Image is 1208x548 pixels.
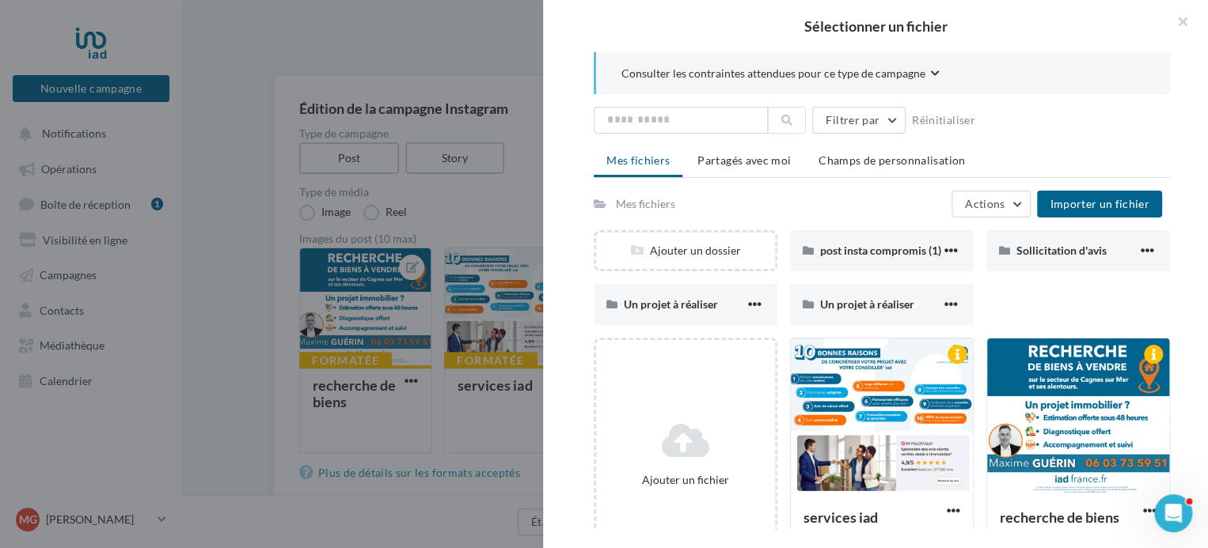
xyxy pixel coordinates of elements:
[820,244,941,257] span: post insta compromis (1)
[803,508,878,526] span: services iad
[1016,244,1107,257] span: Sollicitation d'avis
[1154,494,1192,532] iframe: Intercom live chat
[697,153,791,167] span: Partagés avec moi
[621,65,940,85] button: Consulter les contraintes attendues pour ce type de campagne
[1000,508,1119,526] span: recherche de biens
[596,243,775,259] div: Ajouter un dossier
[1037,191,1162,217] button: Importer un fichier
[820,297,914,311] span: Un projet à réaliser
[965,197,1005,210] span: Actions
[616,196,675,212] div: Mes fichiers
[906,111,982,130] button: Réinitialiser
[819,153,965,167] span: Champs de personnalisation
[568,19,1183,33] h2: Sélectionner un fichier
[624,297,718,311] span: Un projet à réaliser
[1050,197,1149,210] span: Importer un fichier
[621,66,925,81] span: Consulter les contraintes attendues pour ce type de campagne
[952,191,1031,217] button: Actions
[812,107,906,134] button: Filtrer par
[606,153,670,167] span: Mes fichiers
[602,472,769,488] div: Ajouter un fichier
